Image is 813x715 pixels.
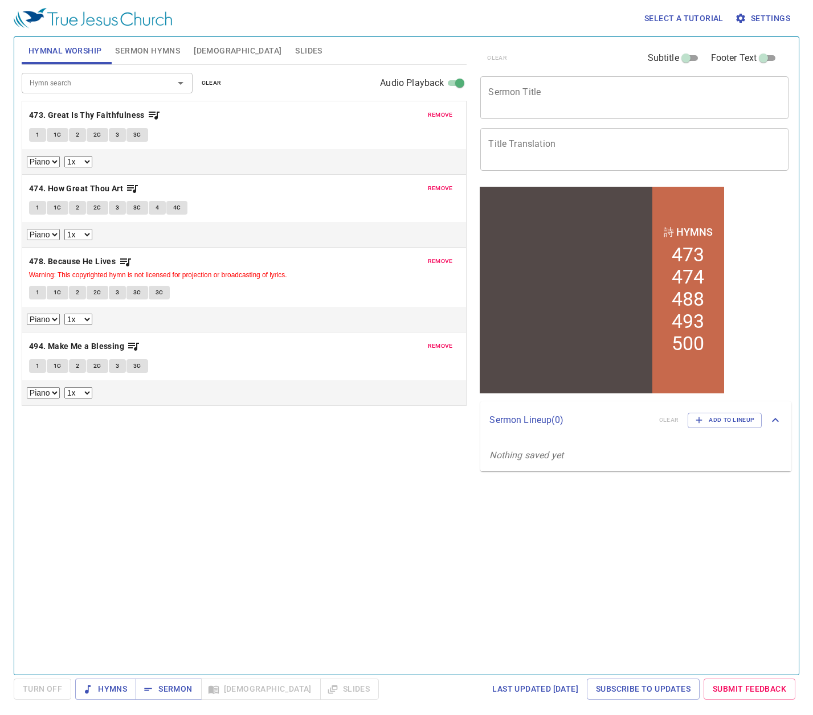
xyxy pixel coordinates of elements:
span: Last updated [DATE] [492,682,578,696]
span: Hymnal Worship [28,44,102,58]
span: 3 [116,203,119,213]
span: remove [428,183,453,194]
button: 1 [29,201,46,215]
button: Hymns [75,679,136,700]
span: 3 [116,287,119,298]
button: 473. Great Is Thy Faithfulness [29,108,161,122]
button: 2C [87,128,108,142]
button: 2 [69,286,86,299]
span: 3 [116,130,119,140]
select: Playback Rate [64,229,92,240]
button: 1 [29,359,46,373]
span: Audio Playback [380,76,444,90]
a: Submit Feedback [704,679,795,700]
span: 2 [76,203,79,213]
span: 1 [36,287,39,298]
select: Playback Rate [64,387,92,398]
span: Subscribe to Updates [596,682,691,696]
select: Select Track [27,156,60,167]
div: Sermon Lineup(0)clearAdd to Lineup [480,401,791,439]
button: 1C [47,286,68,299]
button: 3 [109,359,126,373]
button: 2C [87,359,108,373]
span: 2 [76,361,79,371]
span: 2C [93,287,101,298]
span: Hymns [84,682,127,696]
button: 2C [87,201,108,215]
span: remove [428,110,453,120]
select: Select Track [27,387,60,398]
p: Sermon Lineup ( 0 ) [489,413,649,427]
button: 1C [47,128,68,142]
button: 3 [109,286,126,299]
span: Submit Feedback [713,682,786,696]
span: Add to Lineup [695,415,754,425]
button: 494. Make Me a Blessing [29,339,141,354]
button: Settings [733,8,795,29]
b: 478. Because He Lives [29,254,116,269]
span: 1 [36,361,39,371]
span: clear [202,78,222,88]
button: 3C [126,286,148,299]
select: Playback Rate [64,156,92,167]
span: remove [428,341,453,351]
button: 1C [47,201,68,215]
span: remove [428,256,453,266]
button: 3 [109,128,126,142]
button: 474. How Great Thou Art [29,182,140,196]
button: 3C [149,286,170,299]
b: 473. Great Is Thy Faithfulness [29,108,145,122]
span: Sermon Hymns [115,44,180,58]
button: clear [195,76,228,90]
span: 1 [36,203,39,213]
button: 2 [69,201,86,215]
span: 2C [93,361,101,371]
button: remove [421,339,460,353]
span: 4C [173,203,181,213]
button: Sermon [136,679,201,700]
span: 1C [54,361,62,371]
span: Subtitle [648,51,679,65]
button: 3C [126,128,148,142]
span: Select a tutorial [644,11,724,26]
span: 1 [36,130,39,140]
span: 2C [93,203,101,213]
span: 3C [156,287,164,298]
span: [DEMOGRAPHIC_DATA] [194,44,281,58]
span: 1C [54,130,62,140]
select: Select Track [27,314,60,325]
span: Settings [737,11,790,26]
span: 3C [133,361,141,371]
button: remove [421,108,460,122]
i: Nothing saved yet [489,450,563,461]
button: 2 [69,128,86,142]
button: remove [421,254,460,268]
a: Subscribe to Updates [587,679,700,700]
span: Footer Text [711,51,757,65]
button: Add to Lineup [688,413,762,428]
span: 3 [116,361,119,371]
span: Sermon [145,682,192,696]
button: 2 [69,359,86,373]
button: Open [173,75,189,91]
span: 2C [93,130,101,140]
button: 478. Because He Lives [29,254,132,269]
img: True Jesus Church [14,8,172,28]
button: 4 [149,201,166,215]
button: 4C [166,201,188,215]
b: 474. How Great Thou Art [29,182,123,196]
button: 2C [87,286,108,299]
span: 2 [76,130,79,140]
iframe: from-child [476,183,728,397]
span: 1C [54,287,62,298]
small: Warning: This copyrighted hymn is not licensed for projection or broadcasting of lyrics. [29,271,287,279]
span: 3C [133,203,141,213]
span: 2 [76,287,79,298]
span: 4 [156,203,159,213]
button: 1C [47,359,68,373]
